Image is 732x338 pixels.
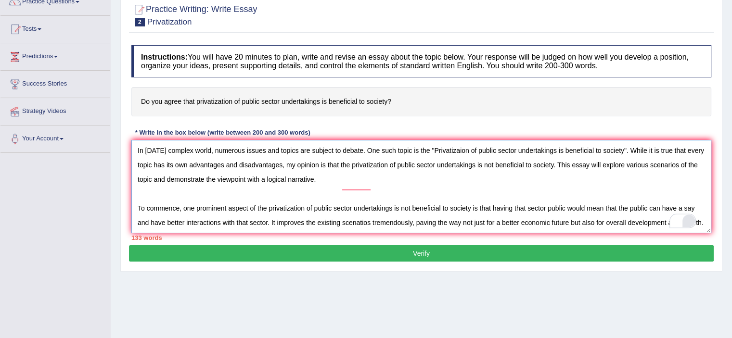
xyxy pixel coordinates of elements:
[147,17,192,26] small: Privatization
[141,53,188,61] b: Instructions:
[131,87,711,116] h4: Do you agree that privatization of public sector undertakings is beneficial to society?
[0,16,110,40] a: Tests
[0,125,110,150] a: Your Account
[131,45,711,77] h4: You will have 20 minutes to plan, write and revise an essay about the topic below. Your response ...
[129,245,714,262] button: Verify
[0,98,110,122] a: Strategy Videos
[131,128,314,138] div: * Write in the box below (write between 200 and 300 words)
[131,2,257,26] h2: Practice Writing: Write Essay
[0,71,110,95] a: Success Stories
[0,43,110,67] a: Predictions
[131,140,711,233] textarea: To enrich screen reader interactions, please activate Accessibility in Grammarly extension settings
[131,233,711,242] div: 133 words
[135,18,145,26] span: 2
